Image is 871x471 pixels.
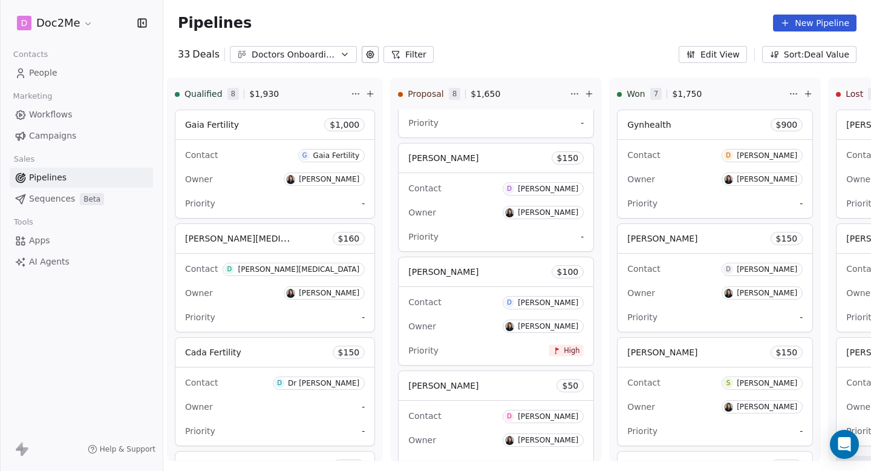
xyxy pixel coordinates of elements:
[650,88,662,100] span: 7
[408,232,439,242] span: Priority
[10,126,153,146] a: Campaigns
[185,426,215,436] span: Priority
[10,168,153,188] a: Pipelines
[252,48,335,61] div: Doctors Onboarding
[762,46,856,63] button: Sort: Deal Value
[776,119,798,131] span: $ 900
[449,88,461,100] span: 8
[408,267,478,277] span: [PERSON_NAME]
[562,380,578,392] span: $ 50
[408,183,441,193] span: Contact
[627,402,655,412] span: Owner
[408,88,443,100] span: Proposal
[672,88,702,100] span: $ 1,750
[627,264,660,274] span: Contact
[776,346,798,358] span: $ 150
[286,289,295,298] img: L
[408,381,478,390] span: [PERSON_NAME]
[227,88,240,100] span: 8
[185,378,218,387] span: Contact
[773,15,856,31] button: New Pipeline
[800,197,803,209] span: -
[227,265,232,274] div: D
[398,257,594,366] div: [PERSON_NAME]$100ContactD[PERSON_NAME]OwnerL[PERSON_NAME]PriorityHigh
[471,88,500,100] span: $ 1,650
[10,252,153,272] a: AI Agents
[408,297,441,307] span: Contact
[737,403,797,411] div: [PERSON_NAME]
[8,45,53,64] span: Contacts
[362,425,365,437] span: -
[408,153,478,163] span: [PERSON_NAME]
[185,264,218,274] span: Contact
[679,46,747,63] button: Edit View
[8,87,57,105] span: Marketing
[29,67,57,79] span: People
[29,108,73,121] span: Workflows
[277,378,282,388] div: D
[507,298,512,308] div: D
[726,151,731,160] div: D
[627,88,645,100] span: Won
[505,436,514,445] img: L
[557,266,579,278] span: $ 100
[737,289,797,297] div: [PERSON_NAME]
[398,78,567,110] div: Proposal8$1,650
[10,63,153,83] a: People
[408,321,436,331] span: Owner
[299,175,359,183] div: [PERSON_NAME]
[846,88,863,100] span: Lost
[617,223,813,332] div: [PERSON_NAME]$150ContactD[PERSON_NAME]OwnerL[PERSON_NAME]Priority-
[29,171,67,184] span: Pipelines
[617,78,786,110] div: Won7$1,750
[627,347,697,357] span: [PERSON_NAME]
[507,412,512,421] div: D
[518,208,578,217] div: [PERSON_NAME]
[100,444,155,454] span: Help & Support
[185,199,215,208] span: Priority
[330,119,359,131] span: $ 1,000
[627,288,655,298] span: Owner
[175,78,348,110] div: Qualified8$1,930
[249,88,279,100] span: $ 1,930
[185,347,241,357] span: Cada Fertility
[8,213,38,231] span: Tools
[627,234,697,243] span: [PERSON_NAME]
[10,231,153,251] a: Apps
[518,436,578,444] div: [PERSON_NAME]
[830,430,859,459] div: Open Intercom Messenger
[21,17,28,29] span: D
[313,151,360,160] div: Gaia Fertility
[185,120,239,130] span: Gaia Fertility
[408,118,439,128] span: Priority
[505,322,514,331] img: L
[800,425,803,437] span: -
[408,459,439,469] span: Priority
[627,174,655,184] span: Owner
[557,152,579,164] span: $ 150
[617,110,813,219] div: Gynhealth$900ContactD[PERSON_NAME]OwnerL[PERSON_NAME]Priority-
[185,312,215,322] span: Priority
[302,151,307,160] div: G
[178,15,252,31] span: Pipelines
[505,208,514,217] img: L
[627,426,657,436] span: Priority
[724,175,733,184] img: L
[192,47,220,62] span: Deals
[518,322,578,331] div: [PERSON_NAME]
[175,110,375,219] div: Gaia Fertility$1,000ContactGGaia FertilityOwnerL[PERSON_NAME]Priority-
[338,346,360,358] span: $ 150
[8,150,40,168] span: Sales
[627,150,660,160] span: Contact
[518,185,578,193] div: [PERSON_NAME]
[408,208,436,217] span: Owner
[724,403,733,412] img: L
[737,265,797,274] div: [PERSON_NAME]
[737,151,797,160] div: [PERSON_NAME]
[238,265,359,274] div: [PERSON_NAME][MEDICAL_DATA]
[29,130,76,142] span: Campaigns
[408,411,441,421] span: Contact
[185,402,213,412] span: Owner
[507,184,512,194] div: D
[185,288,213,298] span: Owner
